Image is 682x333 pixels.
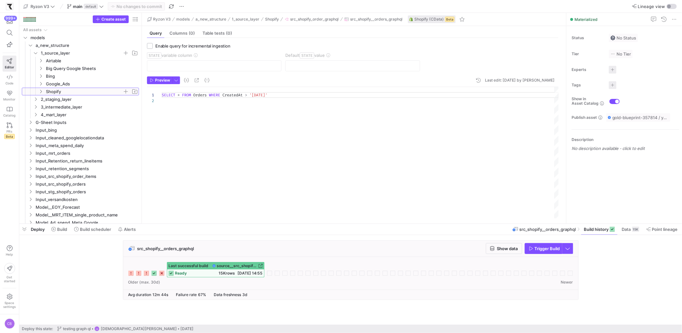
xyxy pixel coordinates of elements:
span: src_shopify_order_graphql [290,17,339,22]
div: Press SPACE to select this row. [22,172,139,180]
span: Default value [285,53,325,58]
span: (0) [189,31,195,35]
div: Press SPACE to select this row. [22,72,139,80]
span: Columns [169,31,195,35]
div: Press SPACE to select this row. [22,65,139,72]
span: a_new_structure [36,42,138,49]
p: Description [572,137,679,142]
img: https://storage.googleapis.com/y42-prod-data-exchange/images/sBsRsYb6BHzNxH9w4w8ylRuridc3cmH4JEFn... [6,3,13,10]
span: Model_Ad_spend_Meta_Google [36,219,138,226]
div: Press SPACE to select this row. [22,111,139,118]
button: Last successful buildsource__src_shopify_order_graphql__src_shopify__orders_graphqlready15Krows[D... [167,262,264,277]
span: src_shopify__orders_graphql [350,17,402,22]
div: Press SPACE to select this row. [22,188,139,196]
span: Google_Ads [46,80,138,88]
button: maindefault [65,2,105,11]
span: testing graph ql [63,327,91,331]
span: Materialized [574,17,598,22]
span: Input_cleaned_googlelocationdata [36,134,138,142]
span: default [84,4,98,9]
div: Press SPACE to select this row. [22,126,139,134]
span: Last successful build [168,264,209,268]
span: Orders [193,92,207,98]
span: Airtable [46,57,138,65]
span: Alerts [124,227,136,232]
span: Space settings [3,301,16,309]
span: gold-blueprint-357814 / y42_Ryzon_V3_main / source__src_shopify_order_graphql__src_shopify__order... [612,115,669,120]
div: CB [94,326,99,331]
span: ready [175,271,187,276]
div: Press SPACE to select this row. [22,165,139,172]
span: Status [572,36,604,40]
span: Build history [584,227,609,232]
button: Getstarted [3,260,16,285]
a: Monitor [3,88,16,104]
span: 12m 44s [153,292,168,297]
button: src_shopify_order_graphql [283,15,341,23]
span: src_shopify__orders_graphql [137,246,194,251]
div: Press SPACE to select this row. [22,211,139,219]
button: 1_source_layer [230,15,261,23]
span: [DATE] 14:55 [238,271,263,276]
div: Press SPACE to select this row. [22,80,139,88]
div: Press SPACE to select this row. [22,118,139,126]
span: Shopify [46,88,123,95]
span: > [245,92,247,98]
span: Failure rate [176,292,197,297]
span: Data [622,227,631,232]
span: Catalog [4,113,16,117]
span: Lineage view [638,4,665,9]
span: FROM [182,92,191,98]
button: Point lineage [643,224,681,235]
span: Shopify [265,17,279,22]
span: Monitor [4,97,16,101]
span: Input_src_shopify_order_items [36,173,138,180]
div: Press SPACE to select this row. [22,180,139,188]
span: SELECT [162,92,175,98]
button: gold-blueprint-357814 / y42_Ryzon_V3_main / source__src_shopify_order_graphql__src_shopify__order... [606,113,670,122]
span: Beta [4,134,15,139]
button: a_new_structure [194,15,228,23]
button: Build history [581,224,618,235]
span: Input_stg_shopify_orders [36,188,138,196]
span: Model__EOY_Forecast [36,204,138,211]
span: Input_meta_spend_daily [36,142,138,149]
span: [DATE] [180,327,194,331]
span: CreatedAt [222,92,243,98]
span: Show data [497,246,518,251]
span: Get started [4,275,15,283]
button: src_shopify__orders_graphql [343,15,404,23]
span: No Tier [610,51,631,57]
a: PRsBeta [3,120,16,142]
div: Last edit: [DATE] by [PERSON_NAME] [485,78,555,83]
span: Enable query for incremental ingestion [155,43,230,48]
div: Press SPACE to select this row. [22,103,139,111]
img: No tier [610,51,616,57]
span: Big Query Google Sheets [46,65,138,72]
img: undefined [409,17,413,21]
a: source__src_shopify_order_graphql__src_shopify__orders_graphql [212,264,263,268]
span: Code [5,81,13,85]
span: STATE [300,52,314,59]
button: 999+ [3,15,16,27]
button: Trigger Build [525,243,562,254]
span: G-Sheet Inputs [36,119,138,126]
div: Press SPACE to select this row. [22,34,139,41]
button: models [175,15,192,23]
div: All assets [23,28,42,32]
img: No status [610,35,616,40]
button: Build [48,224,70,235]
div: 15K [632,227,639,232]
span: Model__MRT_ITEM_single_product_name [36,211,138,219]
span: Input_mrt_orders [36,150,138,157]
button: No tierNo Tier [609,50,633,58]
span: source__src_shopify_order_graphql__src_shopify__orders_graphql [217,264,257,268]
span: Trigger Build [535,246,560,251]
p: No description available - click to edit [572,146,679,151]
span: Build scheduler [80,227,111,232]
span: variable column [147,53,192,58]
div: 999+ [4,16,17,21]
div: Press SPACE to select this row. [22,134,139,142]
div: Press SPACE to select this row. [22,95,139,103]
span: Newer [561,280,573,285]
